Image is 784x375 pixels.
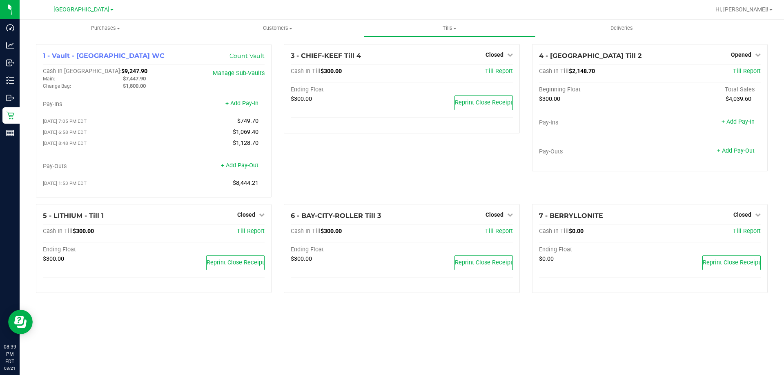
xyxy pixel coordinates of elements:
span: $300.00 [43,255,64,262]
span: 4 - [GEOGRAPHIC_DATA] Till 2 [539,52,641,60]
div: Ending Float [291,86,402,93]
inline-svg: Reports [6,129,14,137]
span: $2,148.70 [569,68,595,75]
span: Cash In [GEOGRAPHIC_DATA]: [43,68,121,75]
span: 3 - CHIEF-KEEF Till 4 [291,52,361,60]
inline-svg: Retail [6,111,14,120]
span: Cash In Till [539,68,569,75]
div: Total Sales [650,86,761,93]
a: Till Report [237,228,265,235]
span: Cash In Till [291,228,321,235]
inline-svg: Analytics [6,41,14,49]
span: Closed [237,211,255,218]
a: Count Vault [229,52,265,60]
a: Till Report [733,68,761,75]
span: $300.00 [321,68,342,75]
span: Purchases [20,24,192,32]
span: 6 - BAY-CITY-ROLLER Till 3 [291,212,381,220]
span: Closed [486,51,503,58]
span: [DATE] 1:53 PM EDT [43,180,87,186]
span: $1,069.40 [233,129,258,135]
inline-svg: Inbound [6,59,14,67]
span: Main: [43,76,55,82]
a: + Add Pay-In [225,100,258,107]
a: + Add Pay-Out [221,162,258,169]
div: Pay-Outs [539,148,650,155]
a: Customers [192,20,363,37]
inline-svg: Outbound [6,94,14,102]
button: Reprint Close Receipt [206,255,265,270]
span: Reprint Close Receipt [455,99,512,106]
p: 08:39 PM EDT [4,343,16,365]
span: Change Bag: [43,83,71,89]
div: Ending Float [43,246,154,253]
span: [DATE] 7:05 PM EDT [43,118,87,124]
button: Reprint Close Receipt [702,255,761,270]
span: Cash In Till [291,68,321,75]
span: Opened [731,51,751,58]
a: Till Report [485,228,513,235]
span: $0.00 [539,255,554,262]
div: Pay-Ins [539,119,650,126]
span: $1,800.00 [123,83,146,89]
span: $300.00 [291,255,312,262]
p: 08/21 [4,365,16,371]
span: $300.00 [539,95,560,102]
span: Reprint Close Receipt [207,259,264,266]
div: Ending Float [539,246,650,253]
span: $9,247.90 [121,68,147,75]
div: Beginning Float [539,86,650,93]
a: + Add Pay-Out [717,147,755,154]
a: Till Report [485,68,513,75]
span: Reprint Close Receipt [703,259,760,266]
div: Pay-Ins [43,101,154,108]
span: Customers [192,24,363,32]
span: 7 - BERRYLLONITE [539,212,603,220]
span: $4,039.60 [726,95,751,102]
span: $8,444.21 [233,180,258,186]
span: [DATE] 6:58 PM EDT [43,129,87,135]
span: 5 - LITHIUM - Till 1 [43,212,104,220]
span: Cash In Till [539,228,569,235]
span: $300.00 [291,95,312,102]
inline-svg: Dashboard [6,24,14,32]
span: [GEOGRAPHIC_DATA] [53,6,109,13]
button: Reprint Close Receipt [454,255,513,270]
span: Deliveries [599,24,644,32]
span: $300.00 [321,228,342,235]
span: $749.70 [237,118,258,124]
button: Reprint Close Receipt [454,95,513,110]
a: Manage Sub-Vaults [213,70,265,77]
span: Closed [733,211,751,218]
span: $0.00 [569,228,584,235]
span: 1 - Vault - [GEOGRAPHIC_DATA] WC [43,52,165,60]
a: Till Report [733,228,761,235]
a: Tills [363,20,535,37]
span: $1,128.70 [233,140,258,146]
a: + Add Pay-In [722,118,755,125]
span: $7,447.90 [123,75,146,82]
span: Reprint Close Receipt [455,259,512,266]
inline-svg: Inventory [6,76,14,84]
div: Ending Float [291,246,402,253]
span: Hi, [PERSON_NAME]! [715,6,768,13]
span: [DATE] 8:48 PM EDT [43,140,87,146]
a: Purchases [20,20,192,37]
span: $300.00 [73,228,94,235]
span: Tills [364,24,535,32]
div: Pay-Outs [43,163,154,170]
iframe: Resource center [8,310,33,334]
span: Cash In Till [43,228,73,235]
a: Deliveries [536,20,708,37]
span: Closed [486,211,503,218]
